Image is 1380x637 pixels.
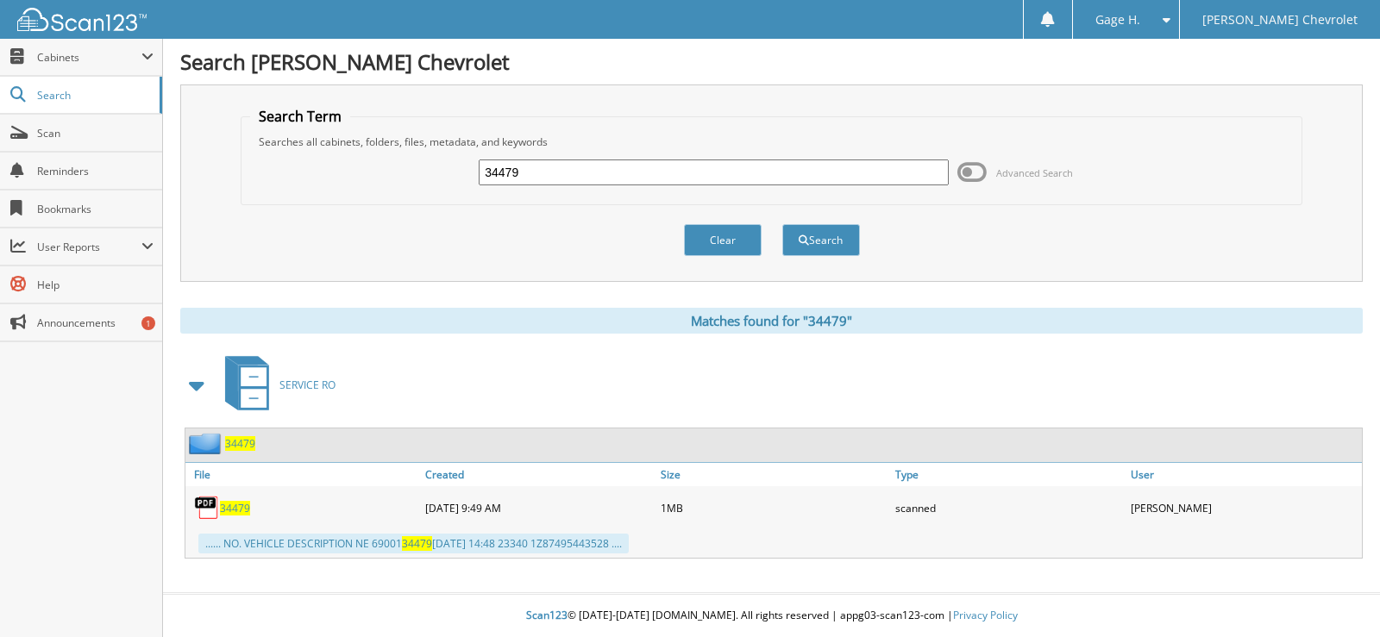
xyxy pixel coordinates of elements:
[656,490,892,525] div: 1MB
[37,315,154,330] span: Announcements
[684,224,762,256] button: Clear
[163,595,1380,637] div: © [DATE]-[DATE] [DOMAIN_NAME]. All rights reserved | appg03-scan123-com |
[250,107,350,126] legend: Search Term
[215,351,336,419] a: SERVICE RO
[220,501,250,515] a: 34479
[17,8,147,31] img: scan123-logo-white.svg
[279,378,336,392] span: SERVICE RO
[37,240,141,254] span: User Reports
[1202,15,1358,25] span: [PERSON_NAME] Chevrolet
[37,278,154,292] span: Help
[194,495,220,521] img: PDF.png
[402,536,432,551] span: 34479
[953,608,1018,622] a: Privacy Policy
[250,134,1294,149] div: Searches all cabinets, folders, files, metadata, and keywords
[180,308,1363,334] div: Matches found for "34479"
[198,534,629,553] div: ...... NO. VEHICLE DESCRIPTION NE 69001 [DATE] 14:48 23340 1Z87495443528 ....
[37,88,151,103] span: Search
[37,164,154,178] span: Reminders
[782,224,860,256] button: Search
[37,202,154,216] span: Bookmarks
[996,166,1073,179] span: Advanced Search
[225,436,255,451] a: 34479
[421,463,656,486] a: Created
[1126,490,1362,525] div: [PERSON_NAME]
[141,316,155,330] div: 1
[421,490,656,525] div: [DATE] 9:49 AM
[891,463,1126,486] a: Type
[37,50,141,65] span: Cabinets
[891,490,1126,525] div: scanned
[1095,15,1140,25] span: Gage H.
[189,433,225,454] img: folder2.png
[656,463,892,486] a: Size
[37,126,154,141] span: Scan
[526,608,568,622] span: Scan123
[180,47,1363,76] h1: Search [PERSON_NAME] Chevrolet
[185,463,421,486] a: File
[1126,463,1362,486] a: User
